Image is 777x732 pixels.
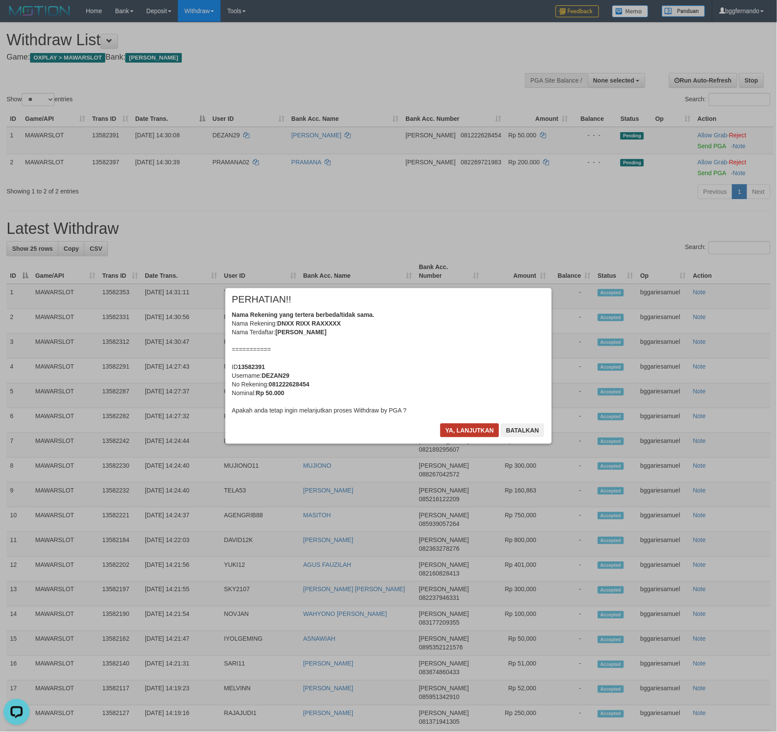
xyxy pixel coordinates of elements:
b: 081222628454 [269,381,309,388]
div: Nama Rekening: Nama Terdaftar: =========== ID Username: No Rekening: Nominal: Apakah anda tetap i... [232,310,545,415]
b: Rp 50.000 [256,389,284,396]
button: Batalkan [501,423,544,437]
b: 13582391 [238,363,265,370]
span: PERHATIAN!! [232,295,291,304]
b: DEZAN29 [261,372,289,379]
b: Nama Rekening yang tertera berbeda/tidak sama. [232,311,375,318]
button: Open LiveChat chat widget [3,3,30,30]
b: DNXX RIXX RAXXXXX [277,320,341,327]
b: [PERSON_NAME] [275,329,326,336]
button: Ya, lanjutkan [440,423,499,437]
